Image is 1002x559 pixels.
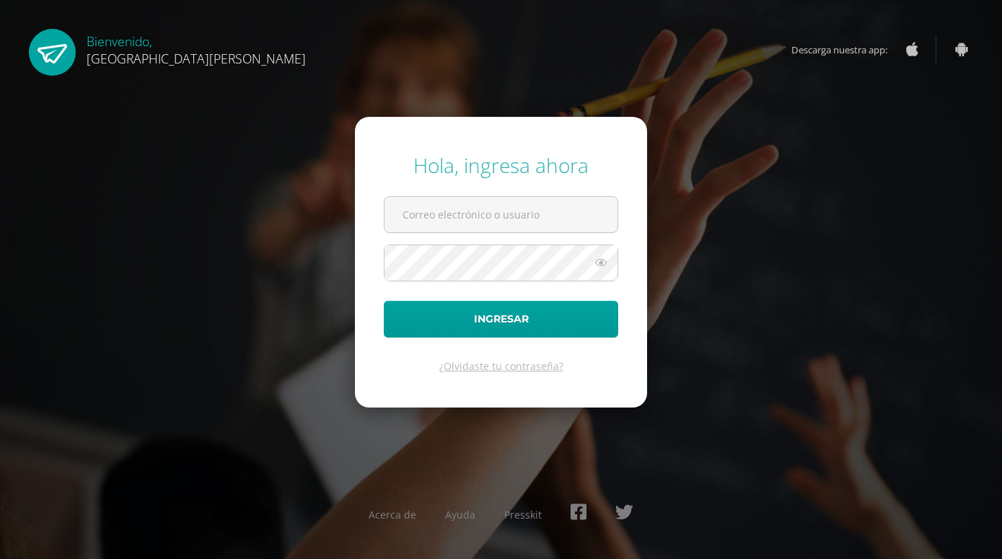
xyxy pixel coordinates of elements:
[791,36,902,63] span: Descarga nuestra app:
[87,29,306,67] div: Bienvenido,
[439,359,563,373] a: ¿Olvidaste tu contraseña?
[369,508,416,521] a: Acerca de
[504,508,542,521] a: Presskit
[384,151,618,179] div: Hola, ingresa ahora
[87,50,306,67] span: [GEOGRAPHIC_DATA][PERSON_NAME]
[384,197,618,232] input: Correo electrónico o usuario
[445,508,475,521] a: Ayuda
[384,301,618,338] button: Ingresar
